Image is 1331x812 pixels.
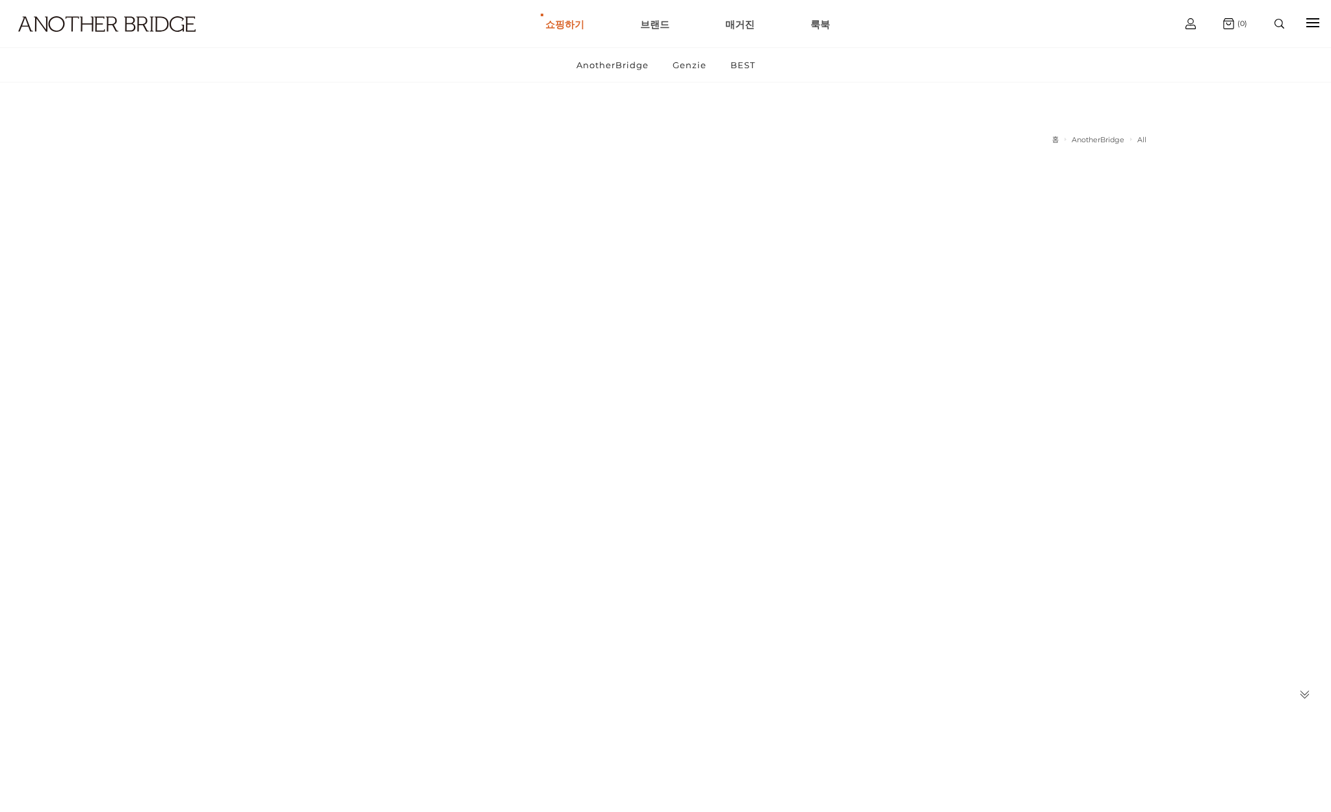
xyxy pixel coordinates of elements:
a: 홈 [1052,135,1059,144]
span: (0) [1234,19,1247,28]
a: 브랜드 [640,1,669,47]
a: 매거진 [725,1,755,47]
a: AnotherBridge [565,48,660,82]
a: (0) [1223,18,1247,29]
a: 룩북 [810,1,830,47]
a: 쇼핑하기 [545,1,584,47]
a: Genzie [662,48,717,82]
img: cart [1223,18,1234,29]
img: search [1274,19,1284,29]
a: AnotherBridge [1072,135,1124,144]
img: logo [18,16,196,32]
a: logo [6,16,206,64]
a: All [1137,135,1146,144]
img: cart [1185,18,1196,29]
a: BEST [719,48,766,82]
